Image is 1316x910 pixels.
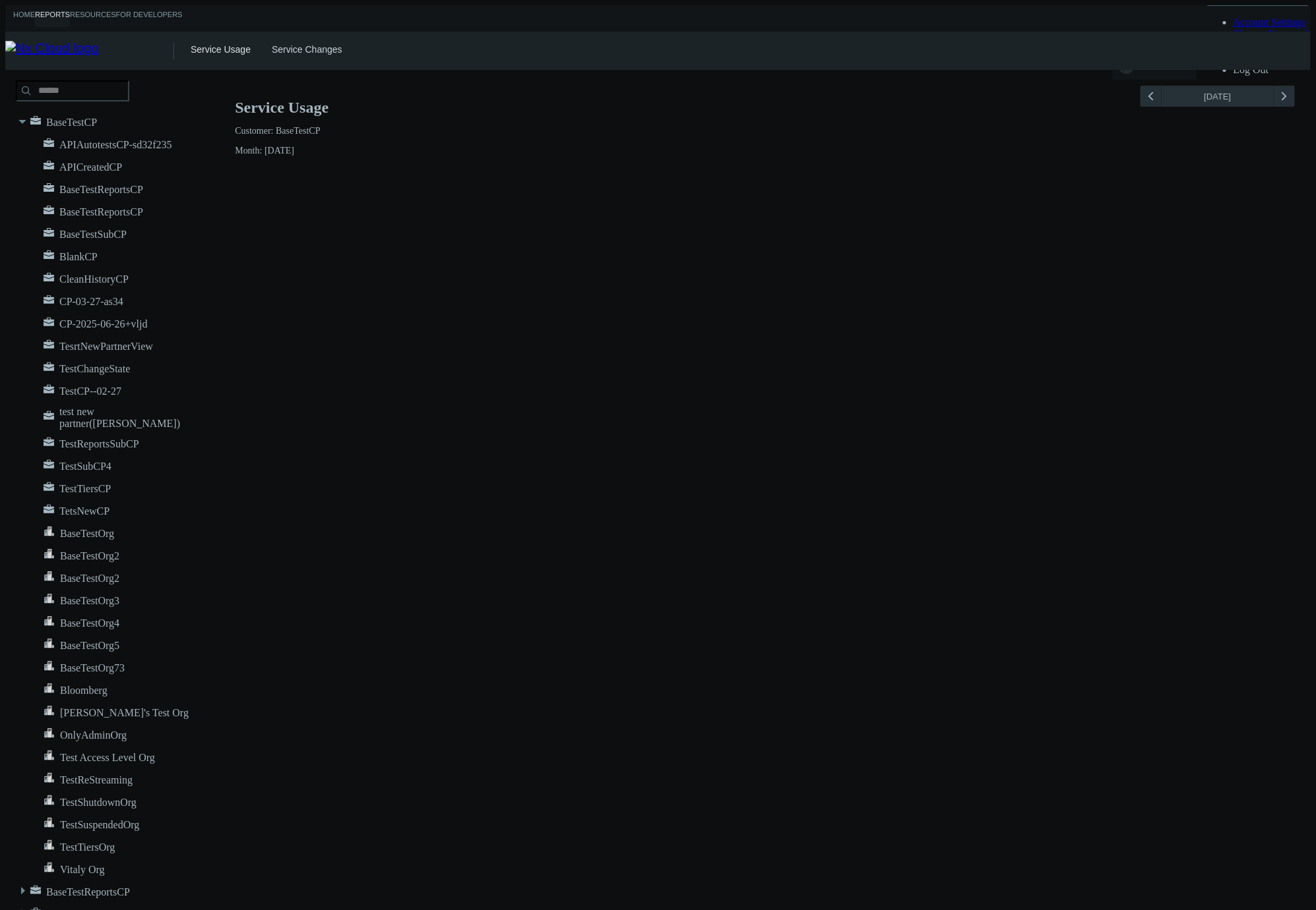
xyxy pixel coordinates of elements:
nx-search-highlight: Bloomberg [60,685,108,696]
h2: Service Usage [235,99,1295,117]
nx-search-highlight: TestCP--02-27 [59,385,121,397]
nx-search-highlight: BaseTestOrg [60,528,114,539]
a: TestCP--02-27 [59,385,121,397]
a: TestSuspendedOrg [60,819,139,831]
a: TestReportsSubCP [59,438,139,450]
a: BaseTestOrg [60,528,114,540]
a: BaseTestReportsCP [46,886,130,898]
nx-search-highlight: TesrtNewPartnerView [59,341,153,352]
nx-search-highlight: APICreatedCP [59,161,122,173]
a: TetsNewCP [59,505,110,517]
a: APIAutotestsCP-sd32f235 [59,139,172,151]
a: Service Changes [272,44,342,55]
div: Service Usage [191,44,251,67]
a: APICreatedCP [59,161,122,173]
nx-search-highlight: BaseTestReportsCP [59,206,143,217]
a: BaseTestOrg5 [60,640,119,652]
button: [DATE] [1162,86,1274,107]
a: TestSubCP4 [59,461,111,472]
nx-search-highlight: Test Access Level Org [60,752,155,763]
nx-search-highlight: BaseTestOrg5 [60,640,119,651]
a: Resources [70,11,116,27]
a: BaseTestOrg4 [60,617,119,629]
nx-search-highlight: CleanHistoryCP [59,273,129,285]
a: TestShutdownOrg [60,797,137,809]
img: Nx Cloud logo [5,41,173,61]
nx-search-highlight: TestReStreaming [60,774,133,785]
nx-search-highlight: BaseTestOrg3 [60,595,119,606]
a: CP-2025-06-26+vljd [59,318,147,330]
a: TestTiersCP [59,483,111,495]
a: CleanHistoryCP [59,273,129,285]
a: BaseTestOrg73 [60,662,125,674]
a: BaseTestOrg3 [60,595,119,607]
nx-search-highlight: APIAutotestsCP-sd32f235 [59,139,172,150]
a: BaseTestOrg2 [60,550,119,562]
a: Vitaly Org [60,864,105,876]
a: TestChangeState [59,363,130,375]
a: BaseTestCP [46,117,97,128]
nx-search-highlight: BaseTestCP [46,117,97,128]
p: Month: [DATE] [235,146,1295,156]
a: Reports [35,11,70,27]
a: BaseTestReportsCP [59,206,143,218]
nx-search-highlight: BaseTestReportsCP [59,184,143,195]
nx-search-highlight: TestReportsSubCP [59,438,139,449]
nx-search-highlight: BaseTestOrg4 [60,617,119,629]
a: Home [13,11,35,27]
nx-search-highlight: BaseTestReportsCP [46,886,130,897]
nx-search-highlight: BlankCP [59,251,98,262]
a: [PERSON_NAME]'s Test Org [60,707,189,719]
a: BaseTestSubCP [59,229,127,241]
a: OnlyAdminOrg [60,729,127,741]
nx-search-highlight: TetsNewCP [59,505,110,517]
a: test new partner([PERSON_NAME]) [59,406,208,430]
a: Bloomberg [60,685,108,697]
a: Account Settings [1234,16,1306,28]
a: Test Access Level Org [60,752,155,764]
nx-search-highlight: [PERSON_NAME]'s Test Org [60,707,189,718]
nx-search-highlight: test new partner([PERSON_NAME]) [59,406,180,429]
a: TestTiersOrg [60,841,115,853]
a: For Developers [116,11,183,27]
a: TesrtNewPartnerView [59,341,153,353]
nx-search-highlight: BaseTestOrg2 [60,573,119,584]
a: BaseTestReportsCP [59,184,143,196]
nx-search-highlight: TestShutdownOrg [60,797,137,808]
a: TestReStreaming [60,774,133,786]
a: BlankCP [59,251,98,263]
p: Customer: BaseTestCP [235,126,1295,136]
a: BaseTestOrg2 [60,573,119,584]
a: CP-03-27-as34 [59,296,123,308]
nx-search-highlight: TestSubCP4 [59,461,111,472]
a: Change Password [1234,28,1309,40]
nx-search-highlight: TestSuspendedOrg [60,819,139,830]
